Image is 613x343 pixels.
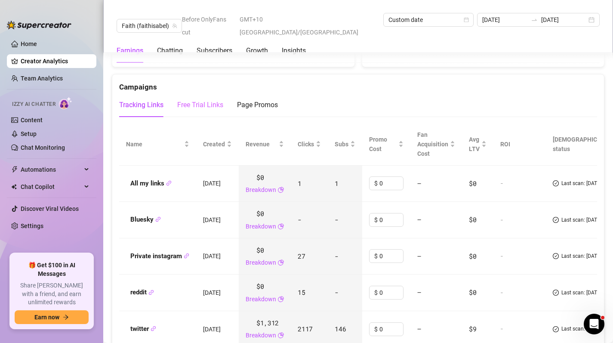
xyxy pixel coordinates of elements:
[246,222,276,231] a: Breakdown
[298,139,314,149] span: Clicks
[469,136,480,152] span: Avg LTV
[182,13,234,39] span: Before OnlyFans cut
[256,173,264,183] span: $0
[282,46,306,56] div: Insights
[561,289,601,297] span: Last scan: [DATE]
[21,222,43,229] a: Settings
[298,324,313,333] span: 2117
[21,205,79,212] a: Discover Viral Videos
[379,177,403,190] input: Enter cost
[500,252,539,260] div: -
[203,216,221,223] span: [DATE]
[256,318,279,328] span: $1,312
[561,179,601,188] span: Last scan: [DATE]
[531,16,538,23] span: to
[298,179,302,188] span: 1
[298,215,302,224] span: -
[246,331,276,340] a: Breakdown
[246,258,276,267] a: Breakdown
[278,222,284,231] span: pie-chart
[469,215,476,224] span: $0
[584,314,604,334] iframe: Intercom live chat
[335,179,339,188] span: 1
[464,17,469,22] span: calendar
[298,252,305,260] span: 27
[151,326,156,331] span: link
[553,179,559,188] span: check-circle
[151,326,156,332] button: Copy Link
[469,324,476,333] span: $9
[7,21,71,29] img: logo-BBDzfeDw.svg
[166,180,172,187] button: Copy Link
[417,324,421,333] span: —
[184,253,189,260] button: Copy Link
[11,166,18,173] span: thunderbolt
[21,180,82,194] span: Chat Copilot
[240,13,378,39] span: GMT+10 [GEOGRAPHIC_DATA]/[GEOGRAPHIC_DATA]
[553,325,559,333] span: check-circle
[177,100,223,110] div: Free Trial Links
[155,216,161,223] button: Copy Link
[500,325,539,333] div: -
[184,253,189,259] span: link
[130,252,189,260] strong: Private instagram
[15,261,89,278] span: 🎁 Get $100 in AI Messages
[500,141,510,148] span: ROI
[278,258,284,267] span: pie-chart
[469,252,476,260] span: $0
[298,288,305,297] span: 15
[21,163,82,176] span: Automations
[197,46,232,56] div: Subscribers
[553,252,559,260] span: check-circle
[246,46,268,56] div: Growth
[531,16,538,23] span: swap-right
[119,100,163,110] div: Tracking Links
[21,40,37,47] a: Home
[130,216,161,223] strong: Bluesky
[482,15,528,25] input: Start date
[21,75,63,82] a: Team Analytics
[119,74,597,93] div: Campaigns
[34,314,59,321] span: Earn now
[335,139,348,149] span: Subs
[21,54,89,68] a: Creator Analytics
[21,144,65,151] a: Chat Monitoring
[379,323,403,336] input: Enter cost
[15,281,89,307] span: Share [PERSON_NAME] with a friend, and earn unlimited rewards
[335,324,346,333] span: 146
[553,216,559,224] span: check-circle
[417,252,421,260] span: —
[117,46,143,56] div: Earnings
[256,281,264,292] span: $0
[148,289,154,296] button: Copy Link
[12,100,55,108] span: Izzy AI Chatter
[553,289,559,297] span: check-circle
[59,97,72,109] img: AI Chatter
[561,216,601,224] span: Last scan: [DATE]
[561,252,601,260] span: Last scan: [DATE]
[379,250,403,263] input: Enter cost
[278,294,284,304] span: pie-chart
[126,139,182,149] span: Name
[246,185,276,195] a: Breakdown
[130,179,172,187] strong: All my links
[21,117,43,124] a: Content
[278,185,284,195] span: pie-chart
[469,179,476,188] span: $0
[11,184,17,190] img: Chat Copilot
[278,331,284,340] span: pie-chart
[335,215,339,224] span: -
[417,288,421,297] span: —
[21,130,37,137] a: Setup
[417,179,421,188] span: —
[246,139,277,149] span: Revenue
[541,15,587,25] input: End date
[148,290,154,295] span: link
[379,213,403,226] input: Enter cost
[15,310,89,324] button: Earn nowarrow-right
[256,245,264,256] span: $0
[335,288,339,297] span: -
[63,314,69,320] span: arrow-right
[469,288,476,297] span: $0
[203,289,221,296] span: [DATE]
